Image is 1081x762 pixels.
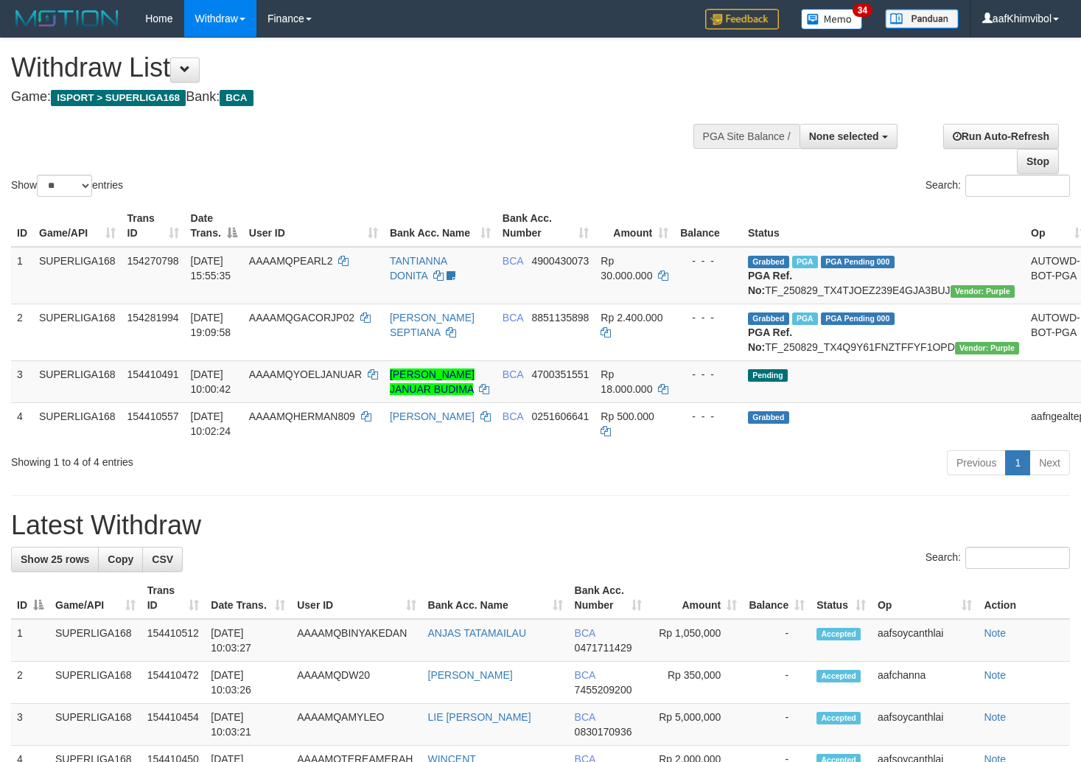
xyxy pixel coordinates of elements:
span: Copy 0471711429 to clipboard [575,642,632,654]
span: Copy 4900430073 to clipboard [531,255,589,267]
th: Bank Acc. Name: activate to sort column ascending [422,577,569,619]
span: Rp 18.000.000 [601,368,652,395]
th: Trans ID: activate to sort column ascending [141,577,206,619]
td: aafsoycanthlai [872,619,979,662]
span: [DATE] 15:55:35 [191,255,231,282]
th: Amount: activate to sort column ascending [648,577,743,619]
span: BCA [575,711,595,723]
a: LIE [PERSON_NAME] [428,711,531,723]
span: Marked by aafnonsreyleab [792,312,818,325]
input: Search: [965,175,1070,197]
span: [DATE] 19:09:58 [191,312,231,338]
td: 2 [11,662,49,704]
th: Status [742,205,1025,247]
span: BCA [503,368,523,380]
img: Feedback.jpg [705,9,779,29]
td: - [743,662,811,704]
img: panduan.png [885,9,959,29]
img: Button%20Memo.svg [801,9,863,29]
span: [DATE] 10:02:24 [191,410,231,437]
td: aafsoycanthlai [872,704,979,746]
div: - - - [680,409,736,424]
th: User ID: activate to sort column ascending [243,205,384,247]
span: Grabbed [748,312,789,325]
td: 154410454 [141,704,206,746]
span: Accepted [816,628,861,640]
a: [PERSON_NAME] [428,669,513,681]
div: - - - [680,367,736,382]
span: PGA Pending [821,256,895,268]
th: Op: activate to sort column ascending [872,577,979,619]
label: Search: [926,547,1070,569]
span: Copy 7455209200 to clipboard [575,684,632,696]
th: Date Trans.: activate to sort column ascending [205,577,291,619]
th: Bank Acc. Number: activate to sort column ascending [569,577,648,619]
td: aafchanna [872,662,979,704]
span: Show 25 rows [21,553,89,565]
td: SUPERLIGA168 [49,662,141,704]
span: Rp 30.000.000 [601,255,652,282]
td: SUPERLIGA168 [33,304,122,360]
span: Marked by aafmaleo [792,256,818,268]
div: - - - [680,254,736,268]
span: Grabbed [748,256,789,268]
a: Stop [1017,149,1059,174]
span: Vendor URL: https://trx4.1velocity.biz [951,285,1015,298]
td: TF_250829_TX4Q9Y61FNZTFFYF1OPD [742,304,1025,360]
td: SUPERLIGA168 [33,360,122,402]
td: Rp 5,000,000 [648,704,743,746]
a: Copy [98,547,143,572]
td: 1 [11,247,33,304]
img: MOTION_logo.png [11,7,123,29]
td: 3 [11,360,33,402]
th: Trans ID: activate to sort column ascending [122,205,185,247]
select: Showentries [37,175,92,197]
span: BCA [575,669,595,681]
td: AAAAMQAMYLEO [291,704,421,746]
a: Note [984,711,1006,723]
td: SUPERLIGA168 [49,619,141,662]
span: AAAAMQHERMAN809 [249,410,355,422]
a: [PERSON_NAME] SEPTIANA [390,312,475,338]
span: BCA [503,255,523,267]
a: [PERSON_NAME] [390,410,475,422]
td: AAAAMQBINYAKEDAN [291,619,421,662]
td: [DATE] 10:03:21 [205,704,291,746]
td: 4 [11,402,33,444]
th: Date Trans.: activate to sort column descending [185,205,243,247]
span: AAAAMQPEARL2 [249,255,333,267]
a: Previous [947,450,1006,475]
a: Run Auto-Refresh [943,124,1059,149]
span: Copy 4700351551 to clipboard [531,368,589,380]
div: PGA Site Balance / [693,124,800,149]
h4: Game: Bank: [11,90,706,105]
span: Copy 0251606641 to clipboard [531,410,589,422]
span: Rp 500.000 [601,410,654,422]
td: - [743,619,811,662]
th: Bank Acc. Number: activate to sort column ascending [497,205,595,247]
label: Show entries [11,175,123,197]
span: BCA [575,627,595,639]
span: BCA [220,90,253,106]
span: Grabbed [748,411,789,424]
th: Action [978,577,1070,619]
th: ID: activate to sort column descending [11,577,49,619]
th: Balance [674,205,742,247]
a: Show 25 rows [11,547,99,572]
a: Note [984,669,1006,681]
a: CSV [142,547,183,572]
button: None selected [800,124,898,149]
td: TF_250829_TX4TJOEZ239E4GJA3BUJ [742,247,1025,304]
span: ISPORT > SUPERLIGA168 [51,90,186,106]
span: Copy [108,553,133,565]
td: Rp 1,050,000 [648,619,743,662]
th: User ID: activate to sort column ascending [291,577,421,619]
td: 2 [11,304,33,360]
span: BCA [503,312,523,324]
span: 154270798 [127,255,179,267]
span: Rp 2.400.000 [601,312,662,324]
td: AAAAMQDW20 [291,662,421,704]
td: 1 [11,619,49,662]
a: Note [984,627,1006,639]
span: Vendor URL: https://trx4.1velocity.biz [955,342,1019,354]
